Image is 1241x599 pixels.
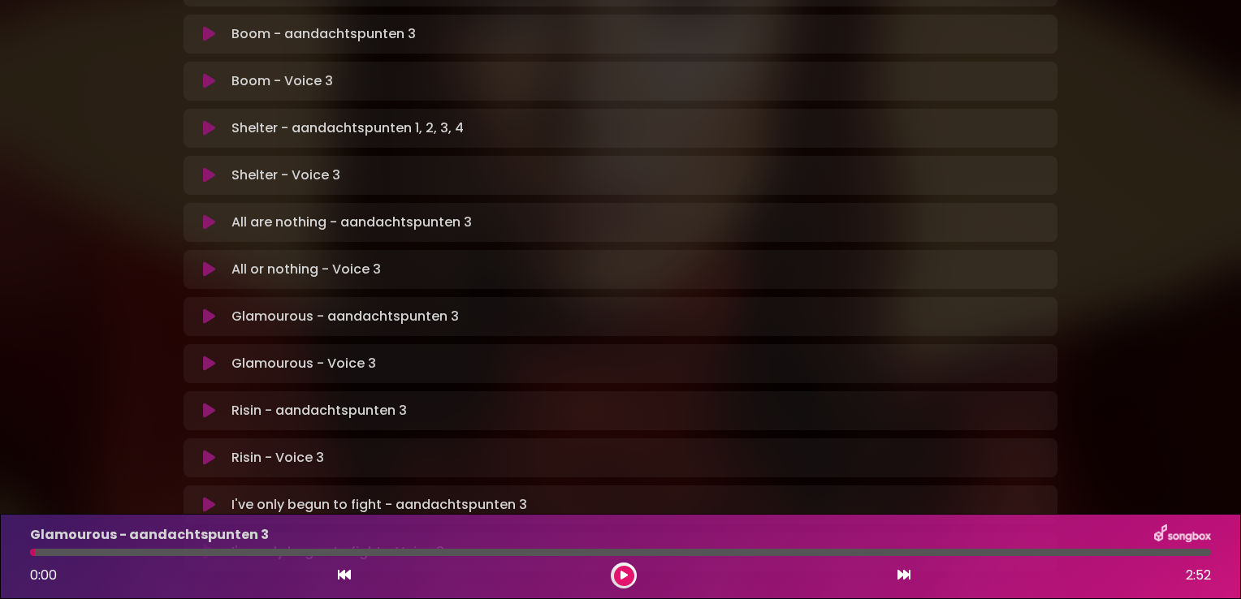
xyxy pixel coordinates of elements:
p: I've only begun to fight - aandachtspunten 3 [231,495,527,515]
p: Boom - aandachtspunten 3 [231,24,416,44]
p: Shelter - aandachtspunten 1, 2, 3, 4 [231,119,464,138]
p: Risin - aandachtspunten 3 [231,401,407,420]
p: Boom - Voice 3 [231,71,333,91]
span: 0:00 [30,566,57,584]
p: Glamourous - aandachtspunten 3 [231,307,459,326]
span: 2:52 [1186,566,1211,585]
p: All are nothing - aandachtspunten 3 [231,213,472,232]
p: Glamourous - aandachtspunten 3 [30,525,269,545]
p: Risin - Voice 3 [231,448,324,468]
p: All or nothing - Voice 3 [231,260,381,279]
p: Glamourous - Voice 3 [231,354,376,373]
img: songbox-logo-white.png [1154,524,1211,545]
p: Shelter - Voice 3 [231,166,340,185]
